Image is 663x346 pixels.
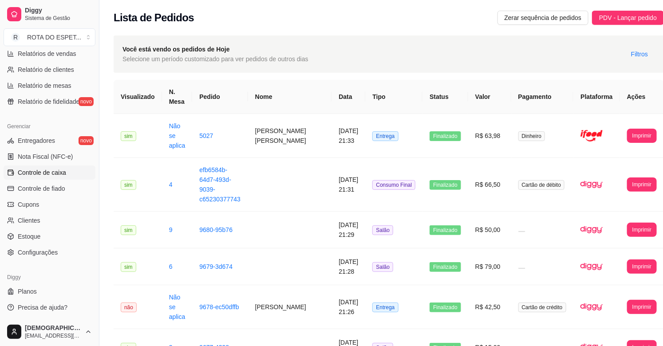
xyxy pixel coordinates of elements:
[518,303,566,312] span: Cartão de crédito
[468,114,511,158] td: R$ 63,98
[430,303,461,312] span: Finalizado
[497,11,589,25] button: Zerar sequência de pedidos
[11,33,20,42] span: R
[4,119,95,134] div: Gerenciar
[4,300,95,315] a: Precisa de ajuda?
[169,122,185,149] a: Não se aplica
[199,166,241,203] a: efb6584b-64d7-493d-9039-c65230377743
[468,158,511,212] td: R$ 66,50
[372,303,398,312] span: Entrega
[631,49,648,59] span: Filtros
[169,181,173,188] a: 4
[627,223,657,237] button: Imprimir
[4,321,95,342] button: [DEMOGRAPHIC_DATA][EMAIL_ADDRESS][DOMAIN_NAME]
[18,81,71,90] span: Relatório de mesas
[580,173,603,196] img: diggy
[4,197,95,212] a: Cupons
[18,65,74,74] span: Relatório de clientes
[27,33,81,42] div: ROTA DO ESPET ...
[114,80,162,114] th: Visualizado
[430,225,461,235] span: Finalizado
[430,262,461,272] span: Finalizado
[4,213,95,228] a: Clientes
[122,46,230,53] strong: Você está vendo os pedidos de Hoje
[331,285,365,329] td: [DATE] 21:26
[121,225,136,235] span: sim
[18,136,55,145] span: Entregadores
[331,80,365,114] th: Data
[372,262,393,272] span: Salão
[4,229,95,244] a: Estoque
[114,11,194,25] h2: Lista de Pedidos
[169,226,173,233] a: 9
[18,49,76,58] span: Relatórios de vendas
[25,7,92,15] span: Diggy
[599,13,657,23] span: PDV - Lançar pedido
[505,13,582,23] span: Zerar sequência de pedidos
[372,225,393,235] span: Salão
[121,131,136,141] span: sim
[169,263,173,270] a: 6
[518,180,565,190] span: Cartão de débito
[573,80,620,114] th: Plataforma
[627,300,657,314] button: Imprimir
[18,200,39,209] span: Cupons
[372,131,398,141] span: Entrega
[580,296,603,318] img: diggy
[248,114,332,158] td: [PERSON_NAME] [PERSON_NAME]
[122,54,308,64] span: Selecione um período customizado para ver pedidos de outros dias
[18,168,66,177] span: Controle de caixa
[468,80,511,114] th: Valor
[468,212,511,248] td: R$ 50,00
[627,259,657,274] button: Imprimir
[4,94,95,109] a: Relatório de fidelidadenovo
[624,47,655,61] button: Filtros
[4,28,95,46] button: Select a team
[468,285,511,329] td: R$ 42,50
[4,245,95,259] a: Configurações
[18,287,37,296] span: Planos
[430,131,461,141] span: Finalizado
[422,80,468,114] th: Status
[248,285,332,329] td: [PERSON_NAME]
[4,149,95,164] a: Nota Fiscal (NFC-e)
[18,216,40,225] span: Clientes
[199,303,239,311] a: 9678-ec50dffb
[511,80,574,114] th: Pagamento
[468,248,511,285] td: R$ 79,00
[162,80,193,114] th: N. Mesa
[18,97,79,106] span: Relatório de fidelidade
[627,177,657,192] button: Imprimir
[580,219,603,241] img: diggy
[248,80,332,114] th: Nome
[4,63,95,77] a: Relatório de clientes
[4,47,95,61] a: Relatórios de vendas
[121,180,136,190] span: sim
[25,324,81,332] span: [DEMOGRAPHIC_DATA]
[580,256,603,278] img: diggy
[18,184,65,193] span: Controle de fiado
[169,294,185,320] a: Não se aplica
[331,158,365,212] td: [DATE] 21:31
[4,270,95,284] div: Diggy
[627,129,657,143] button: Imprimir
[18,232,40,241] span: Estoque
[18,248,58,257] span: Configurações
[331,114,365,158] td: [DATE] 21:33
[25,15,92,22] span: Sistema de Gestão
[4,284,95,299] a: Planos
[121,262,136,272] span: sim
[4,181,95,196] a: Controle de fiado
[365,80,422,114] th: Tipo
[4,79,95,93] a: Relatório de mesas
[4,134,95,148] a: Entregadoresnovo
[430,180,461,190] span: Finalizado
[121,303,137,312] span: não
[199,263,233,270] a: 9679-3d674
[199,132,213,139] a: 5027
[518,131,545,141] span: Dinheiro
[372,180,415,190] span: Consumo Final
[192,80,248,114] th: Pedido
[4,165,95,180] a: Controle de caixa
[199,226,233,233] a: 9680-95b76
